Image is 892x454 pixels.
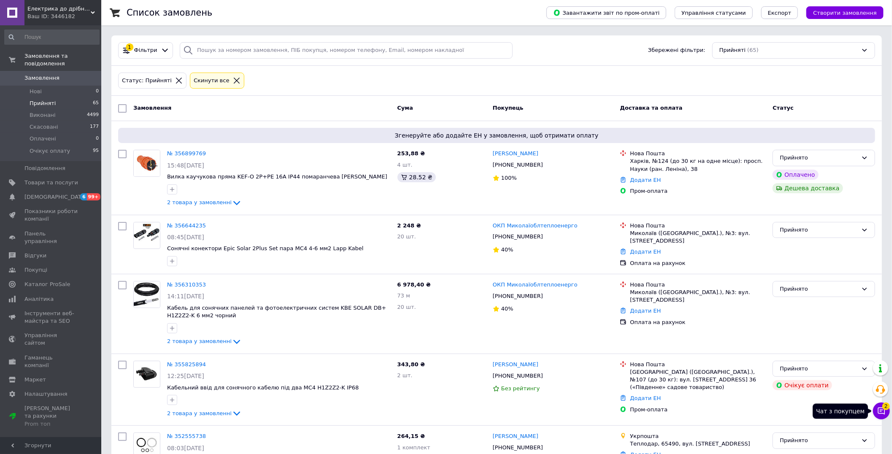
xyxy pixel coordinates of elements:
[493,162,543,168] span: [PHONE_NUMBER]
[397,372,413,378] span: 2 шт.
[133,281,160,308] a: Фото товару
[798,9,884,16] a: Створити замовлення
[813,10,877,16] span: Створити замовлення
[93,147,99,155] span: 95
[630,361,766,368] div: Нова Пошта
[493,361,538,369] a: [PERSON_NAME]
[648,46,705,54] span: Збережені фільтри:
[493,373,543,379] span: [PHONE_NUMBER]
[493,293,543,299] span: [PHONE_NUMBER]
[397,444,430,451] span: 1 комплект
[553,9,660,16] span: Завантажити звіт по пром-оплаті
[630,395,661,401] a: Додати ЕН
[630,222,766,230] div: Нова Пошта
[630,259,766,267] div: Оплата на рахунок
[167,445,204,451] span: 08:03[DATE]
[167,162,204,169] span: 15:48[DATE]
[134,150,160,176] img: Фото товару
[126,43,133,51] div: 1
[546,6,666,19] button: Завантажити звіт по пром-оплаті
[30,147,70,155] span: Очікує оплату
[167,199,242,205] a: 2 товара у замовленні
[24,193,87,201] span: [DEMOGRAPHIC_DATA]
[90,123,99,131] span: 177
[167,384,359,391] span: Кабельний ввід для сонячного кабелю під два МС4 H1Z2Z2-K IP68
[127,8,212,18] h1: Список замовлень
[133,222,160,249] a: Фото товару
[630,157,766,173] div: Харків, №124 (до 30 кг на одне місце): просп. Науки (ран. Леніна), 38
[630,289,766,304] div: Миколаїв ([GEOGRAPHIC_DATA].), №3: вул. [STREET_ADDRESS]
[630,187,766,195] div: Пром-оплата
[501,175,517,181] span: 100%
[167,338,232,344] span: 2 товара у замовленні
[24,420,78,428] div: Prom топ
[630,177,661,183] a: Додати ЕН
[630,440,766,448] div: Теплодар, 65490, вул. [STREET_ADDRESS]
[24,281,70,288] span: Каталог ProSale
[882,402,890,409] span: 2
[192,76,231,85] div: Cкинути все
[27,13,101,20] div: Ваш ID: 3446182
[630,406,766,413] div: Пром-оплата
[167,245,364,251] a: Сонячні конектори Epic Solar 2Plus Set пара МС4 4-6 мм2 Lapp Kabel
[780,436,858,445] div: Прийнято
[761,6,798,19] button: Експорт
[397,150,425,157] span: 253,88 ₴
[167,373,204,379] span: 12:25[DATE]
[167,305,386,319] a: Кабель для сонячних панелей та фотоелектричних систем KBE SOLAR DB+ H1Z2Z2-K 6 мм2 чорний
[675,6,753,19] button: Управління статусами
[493,150,538,158] a: [PERSON_NAME]
[397,105,413,111] span: Cума
[630,368,766,392] div: [GEOGRAPHIC_DATA] ([GEOGRAPHIC_DATA].), №107 (до 30 кг): вул. [STREET_ADDRESS] 36 («Південне» сад...
[24,405,78,428] span: [PERSON_NAME] та рахунки
[719,46,746,54] span: Прийняті
[24,165,65,172] span: Повідомлення
[167,293,204,300] span: 14:11[DATE]
[780,226,858,235] div: Прийнято
[30,111,56,119] span: Виконані
[24,52,101,68] span: Замовлення та повідомлення
[630,308,661,314] a: Додати ЕН
[167,173,387,180] a: Вилка каучукова пряма KEF-O 2Р+РЕ 16А IP44 помаранчева [PERSON_NAME]
[397,233,416,240] span: 20 шт.
[397,433,425,439] span: 264,15 ₴
[134,281,160,308] img: Фото товару
[493,432,538,440] a: [PERSON_NAME]
[780,154,858,162] div: Прийнято
[30,88,42,95] span: Нові
[768,10,792,16] span: Експорт
[24,230,78,245] span: Панель управління
[773,380,832,390] div: Очікує оплати
[24,266,47,274] span: Покупці
[630,319,766,326] div: Оплата на рахунок
[630,432,766,440] div: Укрпошта
[167,433,206,439] a: № 352555738
[773,183,843,193] div: Дешева доставка
[167,222,206,229] a: № 356644235
[134,223,160,248] img: Фото товару
[501,305,514,312] span: 40%
[397,281,431,288] span: 6 978,40 ₴
[493,222,578,230] a: ОКП Миколаїоблтеплоенерго
[167,199,232,205] span: 2 товара у замовленні
[96,135,99,143] span: 0
[620,105,682,111] span: Доставка та оплата
[813,404,868,419] div: Чат з покупцем
[493,444,543,451] span: [PHONE_NUMBER]
[96,88,99,95] span: 0
[167,410,232,416] span: 2 товара у замовленні
[80,193,87,200] span: 6
[806,6,884,19] button: Створити замовлення
[780,285,858,294] div: Прийнято
[24,179,78,186] span: Товари та послуги
[180,42,512,59] input: Пошук за номером замовлення, ПІБ покупця, номером телефону, Email, номером накладної
[167,150,206,157] a: № 356899769
[681,10,746,16] span: Управління статусами
[501,385,540,392] span: Без рейтингу
[24,310,78,325] span: Інструменти веб-майстра та SEO
[134,364,160,385] img: Фото товару
[397,304,416,310] span: 20 шт.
